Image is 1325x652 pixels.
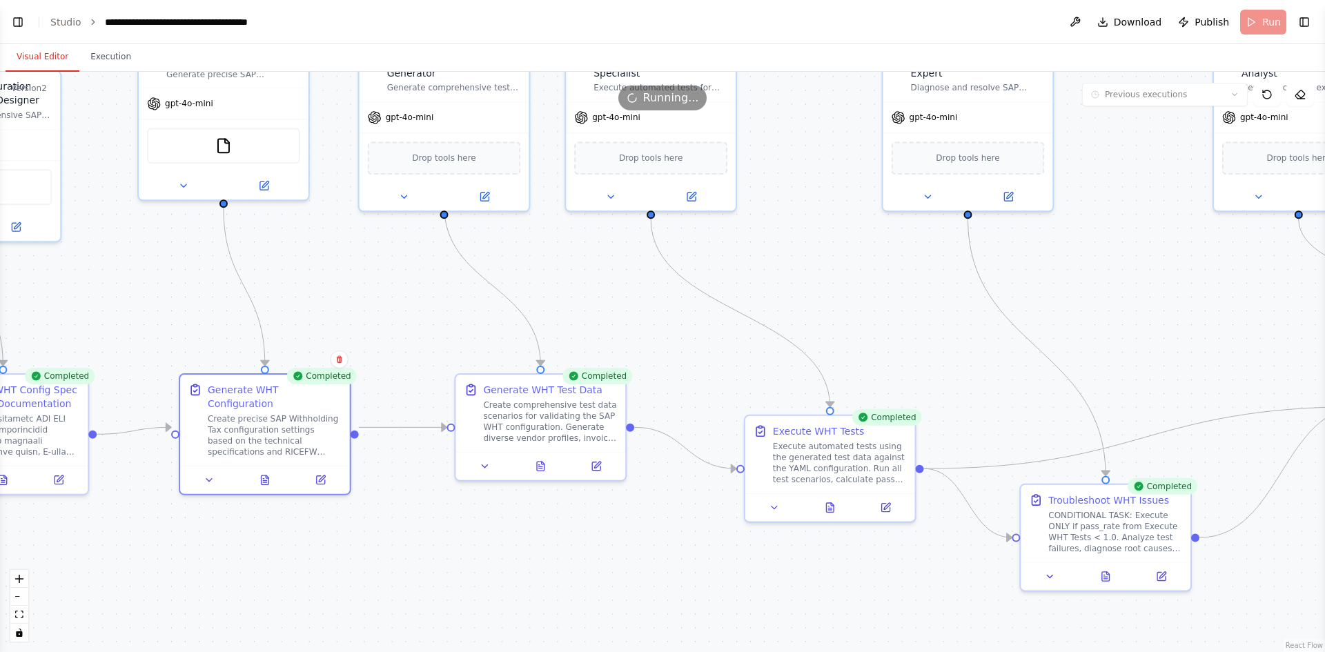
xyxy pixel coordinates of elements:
span: gpt-4o-mini [910,112,958,123]
span: Previous executions [1105,89,1187,100]
div: Generate WHT Configuration [208,383,342,411]
span: Running... [643,90,699,106]
div: Completed [562,368,632,384]
button: zoom in [10,570,28,588]
div: Create precise SAP Withholding Tax configuration settings based on the technical specifications a... [208,413,342,457]
button: View output [1077,569,1135,585]
span: Drop tools here [619,151,683,165]
div: Create comprehensive test data scenarios for validating the SAP WHT configuration. Generate diver... [483,399,617,444]
div: CompletedExecute WHT TestsExecute automated tests using the generated test data against the YAML ... [744,415,916,523]
g: Edge from 48804965-f322-4859-9826-c4e23a69c261 to 59fb576d-0266-49ce-aba3-f5ff9e44fed2 [97,420,171,441]
div: SAP WHT Test Execution Specialist [593,52,727,80]
button: Open in side panel [297,472,344,488]
button: Open in side panel [1137,569,1185,585]
div: SAP WHT Troubleshooting ExpertDiagnose and resolve SAP Withholding Tax configuration issues when ... [882,43,1054,213]
button: Open in side panel [652,188,730,205]
span: gpt-4o-mini [592,112,640,123]
g: Edge from 87409923-7149-4891-8fc6-6fa18076367f to a3a73d79-ca17-48f0-bfd9-12caefefcd51 [634,420,736,475]
button: Open in side panel [862,500,910,516]
div: Troubleshoot WHT Issues [1048,493,1169,507]
button: Previous executions [1082,83,1248,106]
div: Generate WHT Test Data [483,383,602,397]
button: View output [801,500,859,516]
div: CompletedTroubleshoot WHT IssuesCONDITIONAL TASK: Execute ONLY if pass_rate from Execute WHT Test... [1019,484,1192,592]
div: Generate comprehensive test data scenarios for SAP Withholding Tax automation including vendor da... [387,83,521,94]
div: React Flow controls [10,570,28,642]
span: Drop tools here [412,151,475,165]
div: CompletedGenerate WHT Test DataCreate comprehensive test data scenarios for validating the SAP WH... [454,373,627,482]
g: Edge from 6614423f-8639-491c-a37a-85705afef40e to a3a73d79-ca17-48f0-bfd9-12caefefcd51 [644,219,837,407]
nav: breadcrumb [50,15,260,29]
button: View output [236,472,295,488]
button: Show left sidebar [8,12,28,32]
g: Edge from 68346eb4-8b87-49cc-830f-010f8d3d405a to 1789613b-0ed6-45b7-acbb-c860a666877c [961,219,1112,475]
button: Open in side panel [225,177,303,194]
div: SAP WHT Test Data GeneratorGenerate comprehensive test data scenarios for SAP Withholding Tax aut... [358,43,531,213]
button: Open in side panel [573,458,620,475]
div: Completed [25,368,95,384]
button: Publish [1172,10,1235,34]
div: Execute automated tests using the generated test data against the YAML configuration. Run all tes... [773,441,907,485]
span: Download [1114,15,1162,29]
div: Completed [1128,478,1197,495]
div: Completed [286,368,356,384]
div: CONDITIONAL TASK: Execute ONLY if pass_rate from Execute WHT Tests < 1.0. Analyze test failures, ... [1048,510,1182,554]
button: Open in side panel [969,188,1047,205]
img: FileReadTool [215,137,232,154]
div: CompletedGenerate WHT ConfigurationCreate precise SAP Withholding Tax configuration settings base... [179,373,351,495]
div: Diagnose and resolve SAP Withholding Tax configuration issues when pass_rate < 1.0, providing cor... [911,83,1045,94]
a: Studio [50,17,81,28]
div: Generate precise SAP Withholding Tax configuration settings in YAML format with specific Tcodes, ... [137,29,310,201]
g: Edge from 6f4c945d-f221-4c24-aa86-441ae76a6099 to 87409923-7149-4891-8fc6-6fa18076367f [438,205,548,366]
span: Drop tools here [936,151,999,165]
div: Generate precise SAP Withholding Tax configuration settings in YAML format with specific Tcodes, ... [166,69,300,80]
div: Version 2 [11,83,47,94]
div: Execute automated tests for SAP Withholding Tax configuration using test data scenarios and calcu... [593,83,727,94]
g: Edge from 59fb576d-0266-49ce-aba3-f5ff9e44fed2 to 87409923-7149-4891-8fc6-6fa18076367f [359,420,447,434]
div: Execute WHT Tests [773,424,864,438]
button: zoom out [10,588,28,606]
a: React Flow attribution [1286,642,1323,649]
button: Open in side panel [446,188,524,205]
button: Execution [79,43,142,72]
button: View output [511,458,570,475]
div: SAP WHT Test Execution SpecialistExecute automated tests for SAP Withholding Tax configuration us... [565,43,737,213]
button: Delete node [331,350,349,368]
button: Download [1092,10,1168,34]
span: Publish [1195,15,1229,29]
button: fit view [10,606,28,624]
g: Edge from a3a73d79-ca17-48f0-bfd9-12caefefcd51 to 1789613b-0ed6-45b7-acbb-c860a666877c [924,462,1012,544]
span: gpt-4o-mini [1240,112,1288,123]
button: toggle interactivity [10,624,28,642]
g: Edge from ddea072c-865b-4523-a6f0-7a0a9439a3ce to 59fb576d-0266-49ce-aba3-f5ff9e44fed2 [217,208,272,366]
button: Show right sidebar [1295,12,1314,32]
div: Completed [852,409,921,426]
span: gpt-4o-mini [386,112,434,123]
button: Open in side panel [35,472,83,488]
button: Visual Editor [6,43,79,72]
div: SAP WHT Test Data Generator [387,52,521,80]
div: SAP WHT Troubleshooting Expert [911,52,1045,80]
